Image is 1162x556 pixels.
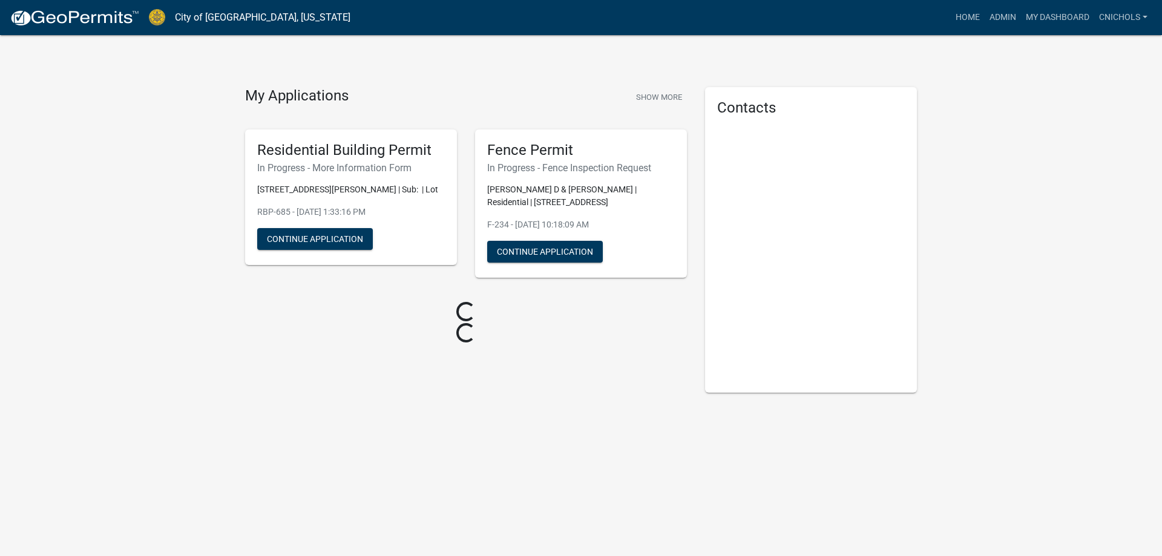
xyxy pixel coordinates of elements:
[951,6,985,29] a: Home
[257,206,445,218] p: RBP-685 - [DATE] 1:33:16 PM
[487,218,675,231] p: F-234 - [DATE] 10:18:09 AM
[487,142,675,159] h5: Fence Permit
[1094,6,1152,29] a: cnichols
[149,9,165,25] img: City of Jeffersonville, Indiana
[487,183,675,209] p: [PERSON_NAME] D & [PERSON_NAME] | Residential | [STREET_ADDRESS]
[1021,6,1094,29] a: My Dashboard
[717,99,905,117] h5: Contacts
[257,228,373,250] button: Continue Application
[175,7,350,28] a: City of [GEOGRAPHIC_DATA], [US_STATE]
[257,162,445,174] h6: In Progress - More Information Form
[257,183,445,196] p: [STREET_ADDRESS][PERSON_NAME] | Sub: | Lot
[487,162,675,174] h6: In Progress - Fence Inspection Request
[631,87,687,107] button: Show More
[487,241,603,263] button: Continue Application
[985,6,1021,29] a: Admin
[257,142,445,159] h5: Residential Building Permit
[245,87,349,105] h4: My Applications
